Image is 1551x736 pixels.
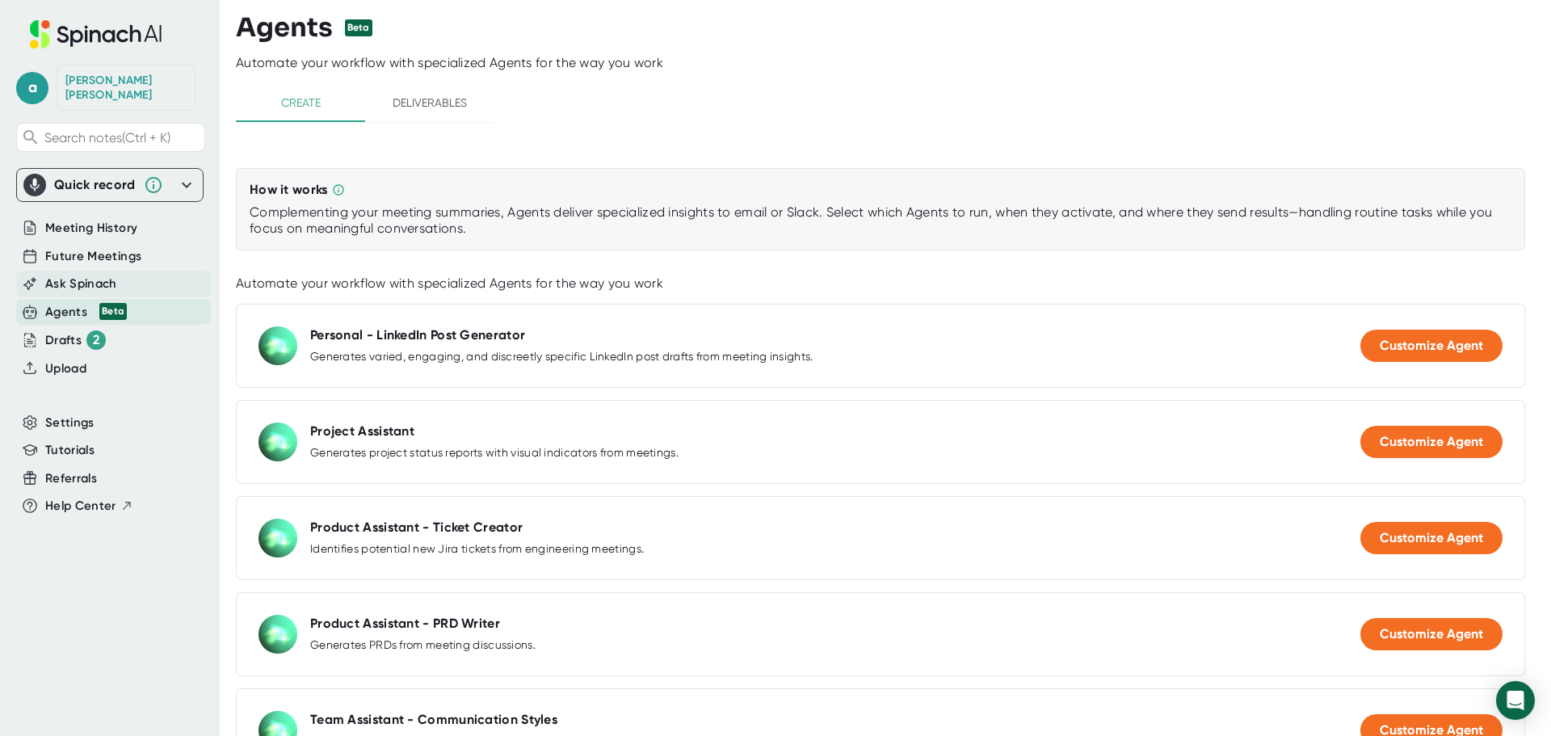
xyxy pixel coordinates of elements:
span: Search notes (Ctrl + K) [44,130,170,145]
h3: Agents [236,12,333,43]
button: Help Center [45,497,133,515]
div: Amanda Koch [65,74,187,102]
div: Generates varied, engaging, and discreetly specific LinkedIn post drafts from meeting insights. [310,350,813,364]
div: Project Assistant [310,423,414,439]
div: Team Assistant - Communication Styles [310,712,557,728]
div: Personal - LinkedIn Post Generator [310,327,525,343]
button: Settings [45,414,95,432]
button: Drafts 2 [45,330,106,350]
div: Drafts [45,330,106,350]
button: Customize Agent [1360,618,1503,650]
svg: Complementing your meeting summaries, Agents deliver specialized insights to email or Slack. Sele... [332,183,345,196]
div: How it works [250,182,328,198]
div: Identifies potential new Jira tickets from engineering meetings. [310,542,644,557]
span: Customize Agent [1380,434,1483,449]
div: Beta [99,303,127,320]
button: Ask Spinach [45,275,117,293]
div: Product Assistant - PRD Writer [310,616,500,632]
span: Customize Agent [1380,338,1483,353]
span: Create [246,93,355,113]
button: Customize Agent [1360,426,1503,458]
button: Customize Agent [1360,330,1503,362]
span: Customize Agent [1380,626,1483,641]
div: Complementing your meeting summaries, Agents deliver specialized insights to email or Slack. Sele... [250,204,1511,237]
button: Referrals [45,469,97,488]
div: Beta [345,19,372,36]
button: Tutorials [45,441,95,460]
img: Product Assistant - PRD Writer [258,615,297,654]
button: Customize Agent [1360,522,1503,554]
img: Personal - LinkedIn Post Generator [258,326,297,365]
div: Generates PRDs from meeting discussions. [310,638,536,653]
span: Help Center [45,497,116,515]
img: Project Assistant [258,423,297,461]
span: Customize Agent [1380,530,1483,545]
div: Agents [45,303,127,322]
img: Product Assistant - Ticket Creator [258,519,297,557]
div: Quick record [54,177,136,193]
div: Quick record [23,169,196,201]
div: Product Assistant - Ticket Creator [310,519,523,536]
span: a [16,72,48,104]
button: Agents Beta [45,303,127,322]
button: Meeting History [45,219,137,238]
div: Automate your workflow with specialized Agents for the way you work [236,55,1551,71]
span: Deliverables [375,93,485,113]
div: Automate your workflow with specialized Agents for the way you work [236,275,1525,292]
button: Upload [45,360,86,378]
div: Generates project status reports with visual indicators from meetings. [310,446,679,461]
div: Open Intercom Messenger [1496,681,1535,720]
button: Future Meetings [45,247,141,266]
div: 2 [86,330,106,350]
